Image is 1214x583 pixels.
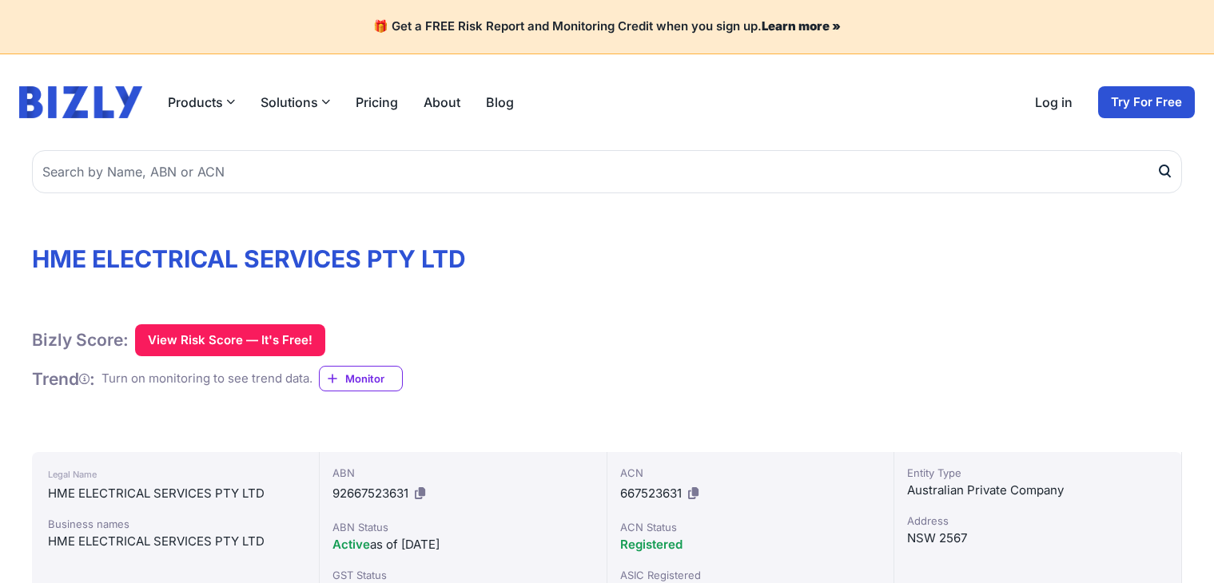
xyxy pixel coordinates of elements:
a: Monitor [319,366,403,391]
div: NSW 2567 [907,529,1168,548]
div: Legal Name [48,465,303,484]
h1: HME ELECTRICAL SERVICES PTY LTD [32,244,1182,273]
h1: Bizly Score: [32,329,129,351]
button: Products [168,93,235,112]
span: Monitor [345,371,402,387]
button: View Risk Score — It's Free! [135,324,325,356]
div: Business names [48,516,303,532]
span: Registered [620,537,683,552]
span: 92667523631 [332,486,408,501]
h4: 🎁 Get a FREE Risk Report and Monitoring Credit when you sign up. [19,19,1195,34]
div: ACN Status [620,519,882,535]
a: Try For Free [1098,86,1195,118]
a: Learn more » [762,18,841,34]
a: Blog [486,93,514,112]
a: Pricing [356,93,398,112]
div: HME ELECTRICAL SERVICES PTY LTD [48,532,303,551]
div: ACN [620,465,882,481]
div: ABN Status [332,519,594,535]
a: About [424,93,460,112]
div: as of [DATE] [332,535,594,554]
div: GST Status [332,567,594,583]
span: Active [332,537,370,552]
div: ASIC Registered [620,567,882,583]
button: Solutions [261,93,330,112]
span: 667523631 [620,486,682,501]
div: ABN [332,465,594,481]
a: Log in [1035,93,1073,112]
div: HME ELECTRICAL SERVICES PTY LTD [48,484,303,503]
div: Turn on monitoring to see trend data. [101,370,312,388]
div: Address [907,513,1168,529]
div: Entity Type [907,465,1168,481]
input: Search by Name, ABN or ACN [32,150,1182,193]
h1: Trend : [32,368,95,390]
div: Australian Private Company [907,481,1168,500]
